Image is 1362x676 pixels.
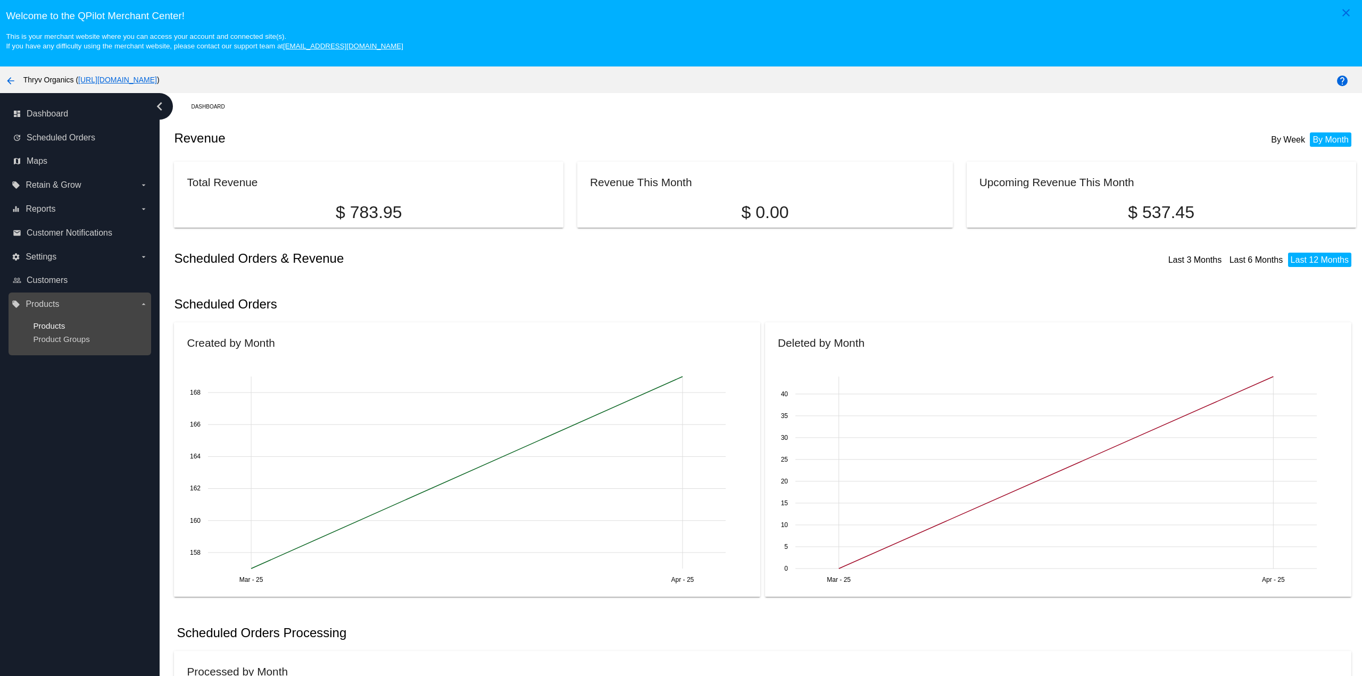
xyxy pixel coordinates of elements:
[13,157,21,165] i: map
[6,32,403,50] small: This is your merchant website where you can access your account and connected site(s). If you hav...
[27,133,95,143] span: Scheduled Orders
[174,131,765,146] h2: Revenue
[784,543,788,550] text: 5
[26,204,55,214] span: Reports
[590,176,692,188] h2: Revenue This Month
[13,153,148,170] a: map Maps
[177,625,346,640] h2: Scheduled Orders Processing
[979,176,1134,188] h2: Upcoming Revenue This Month
[13,110,21,118] i: dashboard
[1168,255,1222,264] a: Last 3 Months
[139,181,148,189] i: arrow_drop_down
[4,74,17,87] mat-icon: arrow_back
[283,42,403,50] a: [EMAIL_ADDRESS][DOMAIN_NAME]
[1336,74,1349,87] mat-icon: help
[1262,576,1285,583] text: Apr - 25
[33,335,89,344] a: Product Groups
[190,389,201,396] text: 168
[33,321,65,330] a: Products
[239,576,263,583] text: Mar - 25
[671,576,694,583] text: Apr - 25
[190,516,201,524] text: 160
[781,456,788,463] text: 25
[1310,132,1351,147] li: By Month
[1340,6,1352,19] mat-icon: close
[187,337,275,349] h2: Created by Month
[827,576,851,583] text: Mar - 25
[187,203,551,222] p: $ 783.95
[13,133,21,142] i: update
[13,229,21,237] i: email
[78,76,157,84] a: [URL][DOMAIN_NAME]
[151,98,168,115] i: chevron_left
[190,421,201,428] text: 166
[979,203,1343,222] p: $ 537.45
[190,549,201,556] text: 158
[26,252,56,262] span: Settings
[23,76,160,84] span: Thryv Organics ( )
[12,253,20,261] i: settings
[27,156,47,166] span: Maps
[781,521,788,529] text: 10
[12,300,20,308] i: local_offer
[13,224,148,241] a: email Customer Notifications
[174,297,765,312] h2: Scheduled Orders
[13,129,148,146] a: update Scheduled Orders
[27,228,112,238] span: Customer Notifications
[190,485,201,492] text: 162
[26,180,81,190] span: Retain & Grow
[139,205,148,213] i: arrow_drop_down
[191,98,234,115] a: Dashboard
[781,499,788,507] text: 15
[1268,132,1308,147] li: By Week
[13,272,148,289] a: people_outline Customers
[781,434,788,441] text: 30
[26,299,59,309] span: Products
[139,253,148,261] i: arrow_drop_down
[1230,255,1283,264] a: Last 6 Months
[784,565,788,572] text: 0
[12,205,20,213] i: equalizer
[1291,255,1349,264] a: Last 12 Months
[174,251,765,266] h2: Scheduled Orders & Revenue
[13,276,21,285] i: people_outline
[27,109,68,119] span: Dashboard
[781,478,788,485] text: 20
[778,337,865,349] h2: Deleted by Month
[6,10,1356,22] h3: Welcome to the QPilot Merchant Center!
[12,181,20,189] i: local_offer
[13,105,148,122] a: dashboard Dashboard
[590,203,940,222] p: $ 0.00
[187,176,258,188] h2: Total Revenue
[781,412,788,420] text: 35
[781,390,788,398] text: 40
[190,453,201,460] text: 164
[139,300,148,308] i: arrow_drop_down
[27,276,68,285] span: Customers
